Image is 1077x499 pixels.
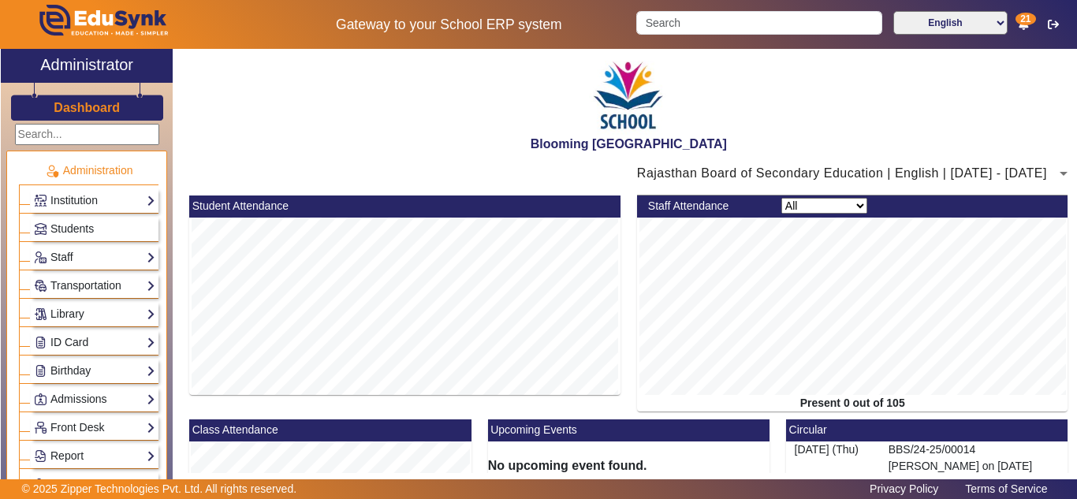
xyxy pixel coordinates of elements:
[637,395,1068,411] div: Present 0 out of 105
[181,136,1076,151] h2: Blooming [GEOGRAPHIC_DATA]
[19,162,158,179] p: Administration
[35,223,47,235] img: Students.png
[889,458,1060,475] p: [PERSON_NAME] on [DATE]
[54,100,120,115] h3: Dashboard
[636,11,881,35] input: Search
[637,166,1047,180] span: Rajasthan Board of Secondary Education | English | [DATE] - [DATE]
[189,196,620,218] mat-card-header: Student Attendance
[22,481,297,497] p: © 2025 Zipper Technologies Pvt. Ltd. All rights reserved.
[786,441,880,475] div: [DATE] (Thu)
[34,475,155,493] a: Inventory
[35,479,47,490] img: Inventory.png
[50,222,94,235] span: Students
[53,99,121,116] a: Dashboard
[589,53,668,136] img: 3e5c6726-73d6-4ac3-b917-621554bbe9c3
[786,419,1068,441] mat-card-header: Circular
[45,164,59,178] img: Administration.png
[862,479,946,499] a: Privacy Policy
[1016,13,1035,25] span: 21
[488,419,770,441] mat-card-header: Upcoming Events
[639,198,773,214] div: Staff Attendance
[1,49,173,83] a: Administrator
[880,441,1068,475] div: BBS/24-25/00014
[189,419,471,441] mat-card-header: Class Attendance
[15,124,159,145] input: Search...
[34,220,155,238] a: Students
[278,17,620,33] h5: Gateway to your School ERP system
[488,458,770,473] h6: No upcoming event found.
[957,479,1055,499] a: Terms of Service
[40,55,133,74] h2: Administrator
[50,478,96,490] span: Inventory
